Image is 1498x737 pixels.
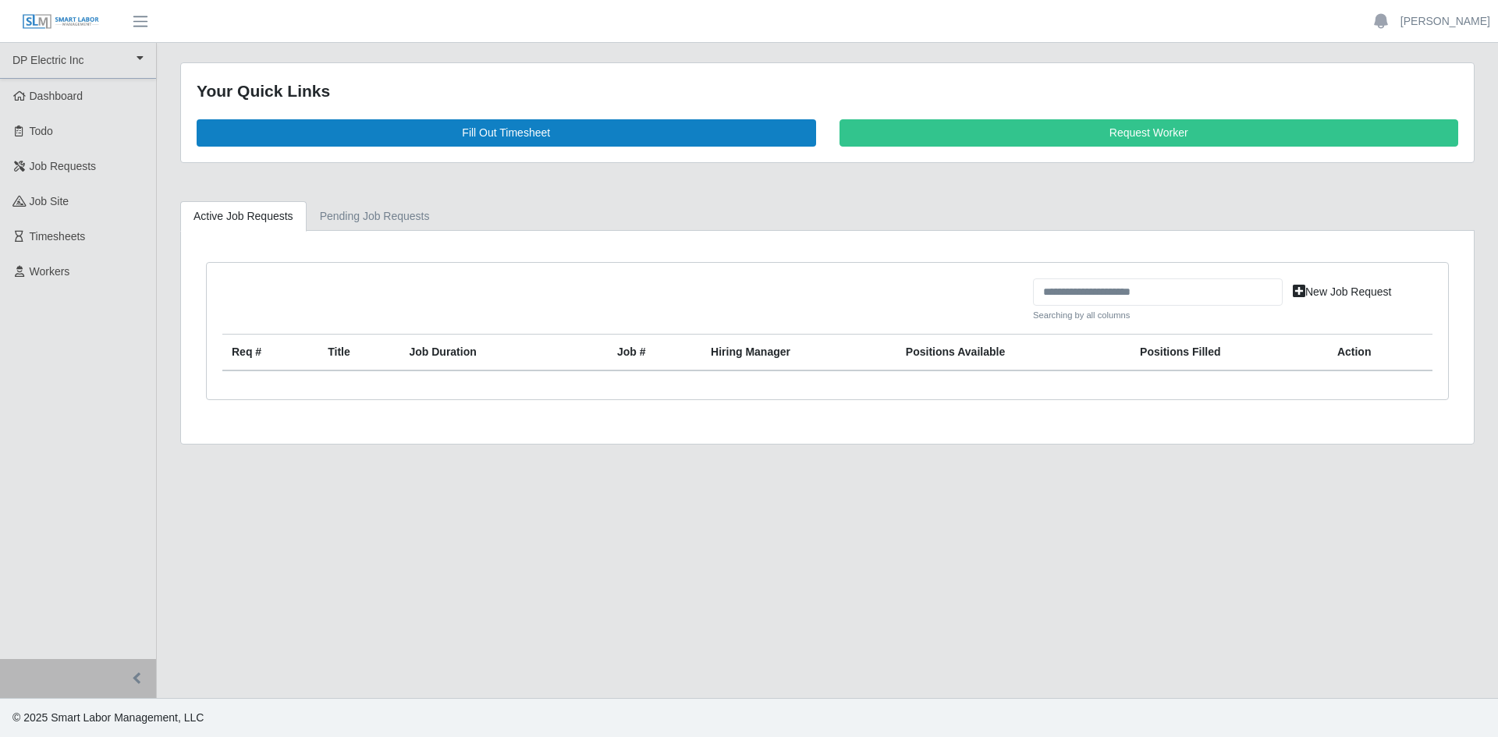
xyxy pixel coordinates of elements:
span: Job Requests [30,160,97,172]
span: © 2025 Smart Labor Management, LLC [12,711,204,724]
th: Job # [608,335,701,371]
th: Title [318,335,399,371]
a: Fill Out Timesheet [197,119,816,147]
span: Todo [30,125,53,137]
th: Hiring Manager [701,335,896,371]
small: Searching by all columns [1033,309,1283,322]
a: New Job Request [1283,278,1402,306]
img: SLM Logo [22,13,100,30]
a: Request Worker [840,119,1459,147]
span: Timesheets [30,230,86,243]
span: job site [30,195,69,207]
th: Positions Filled [1131,335,1328,371]
a: [PERSON_NAME] [1400,13,1490,30]
th: Action [1328,335,1432,371]
th: Job Duration [399,335,570,371]
th: Positions Available [896,335,1131,371]
th: Req # [222,335,318,371]
span: Workers [30,265,70,278]
a: Active Job Requests [180,201,307,232]
span: Dashboard [30,90,83,102]
a: Pending Job Requests [307,201,443,232]
div: Your Quick Links [197,79,1458,104]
